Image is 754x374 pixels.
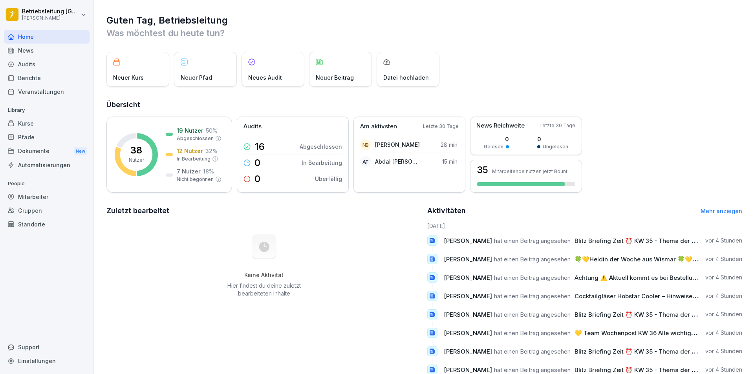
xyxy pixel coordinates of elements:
p: Library [4,104,90,117]
div: Dokumente [4,144,90,159]
h5: Keine Aktivität [224,272,304,279]
p: vor 4 Stunden [705,274,742,281]
p: Überfällig [315,175,342,183]
p: vor 4 Stunden [705,366,742,374]
a: Mehr anzeigen [701,208,742,214]
p: [PERSON_NAME] [22,15,79,21]
p: Neues Audit [248,73,282,82]
p: vor 4 Stunden [705,310,742,318]
p: Ungelesen [543,143,568,150]
span: Blitz Briefing Zeit ⏰ KW 35 - Thema der Woche: Dips / Saucen [575,348,754,355]
p: 12 Nutzer [177,147,203,155]
a: DokumenteNew [4,144,90,159]
a: Gruppen [4,204,90,217]
span: [PERSON_NAME] [444,311,492,318]
span: [PERSON_NAME] [444,255,492,263]
h2: Übersicht [106,99,742,110]
p: [PERSON_NAME] [375,140,420,149]
p: 18 % [203,167,214,175]
p: Betriebsleitung [GEOGRAPHIC_DATA] [22,8,79,15]
p: 15 min. [442,157,459,166]
p: Was möchtest du heute tun? [106,27,742,39]
p: News Reichweite [476,121,525,130]
h1: Guten Tag, Betriebsleitung [106,14,742,27]
p: vor 4 Stunden [705,237,742,244]
p: Nicht begonnen [177,176,214,183]
p: Datei hochladen [383,73,429,82]
a: Standorte [4,217,90,231]
div: NB [360,139,371,150]
p: People [4,177,90,190]
span: [PERSON_NAME] [444,329,492,337]
p: Abgeschlossen [300,142,342,151]
p: 28 min. [441,140,459,149]
h2: Aktivitäten [427,205,466,216]
span: hat einen Beitrag angesehen [494,274,571,281]
p: In Bearbeitung [177,155,210,162]
p: 16 [254,142,265,151]
p: Neuer Kurs [113,73,144,82]
a: Automatisierungen [4,158,90,172]
div: Support [4,340,90,354]
p: Mitarbeitende nutzen jetzt Bounti [492,168,569,174]
p: 32 % [205,147,218,155]
p: Neuer Beitrag [316,73,354,82]
span: [PERSON_NAME] [444,237,492,244]
span: Blitz Briefing Zeit ⏰ KW 35 - Thema der Woche: Dips / Saucen [575,366,754,374]
a: Kurse [4,117,90,130]
span: hat einen Beitrag angesehen [494,292,571,300]
a: Audits [4,57,90,71]
p: vor 4 Stunden [705,347,742,355]
a: Veranstaltungen [4,85,90,99]
span: [PERSON_NAME] [444,348,492,355]
span: Blitz Briefing Zeit ⏰ KW 35 - Thema der Woche: Dips / Saucen [575,311,754,318]
p: 50 % [206,126,218,135]
p: vor 4 Stunden [705,329,742,337]
p: vor 4 Stunden [705,255,742,263]
p: 0 [484,135,509,143]
a: Mitarbeiter [4,190,90,204]
p: Audits [243,122,262,131]
span: [PERSON_NAME] [444,292,492,300]
p: 0 [254,158,260,168]
p: vor 4 Stunden [705,292,742,300]
span: hat einen Beitrag angesehen [494,255,571,263]
p: Letzte 30 Tage [540,122,575,129]
p: Abdal [PERSON_NAME] [375,157,420,166]
p: Abgeschlossen [177,135,214,142]
span: [PERSON_NAME] [444,274,492,281]
p: In Bearbeitung [302,159,342,167]
h3: 35 [477,165,488,175]
a: Pfade [4,130,90,144]
a: News [4,44,90,57]
span: [PERSON_NAME] [444,366,492,374]
p: Nutzer [129,157,144,164]
div: AT [360,156,371,167]
p: 0 [537,135,568,143]
span: hat einen Beitrag angesehen [494,311,571,318]
p: Hier findest du deine zuletzt bearbeiteten Inhalte [224,282,304,297]
p: Gelesen [484,143,503,150]
h6: [DATE] [427,222,743,230]
span: hat einen Beitrag angesehen [494,348,571,355]
div: New [74,147,87,156]
span: Blitz Briefing Zeit ⏰ KW 35 - Thema der Woche: Dips / Saucen [575,237,754,244]
span: hat einen Beitrag angesehen [494,329,571,337]
a: Berichte [4,71,90,85]
h2: Zuletzt bearbeitet [106,205,422,216]
p: 38 [130,146,142,155]
a: Einstellungen [4,354,90,368]
a: Home [4,30,90,44]
p: 0 [254,174,260,184]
